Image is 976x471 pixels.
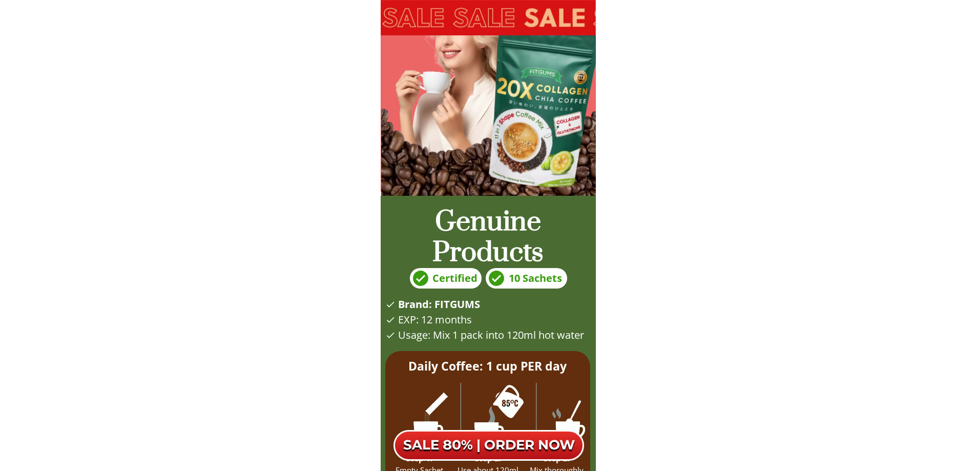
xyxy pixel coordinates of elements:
span: Brand: FITGUMS [398,297,480,311]
h2: Genuine Products [381,207,596,268]
h4: Certified [428,271,482,286]
li: EXP: 12 months [385,312,591,327]
h4: 10 Sachets [504,271,567,286]
h4: Daily Coffee: 1 cup PER day [385,357,590,375]
li: Usage: Mix 1 pack into 120ml hot water [385,327,591,343]
h6: SALE 80% | ORDER NOW [393,437,584,454]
